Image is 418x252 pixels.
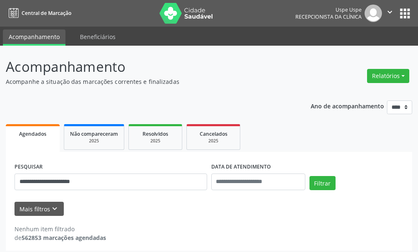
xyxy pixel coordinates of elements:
i: keyboard_arrow_down [50,204,59,213]
button: Mais filtroskeyboard_arrow_down [14,202,64,216]
span: Resolvidos [143,130,168,137]
label: PESQUISAR [14,161,43,174]
strong: 562853 marcações agendadas [22,234,106,242]
button: apps [398,6,412,21]
button: Relatórios [367,69,409,83]
a: Central de Marcação [6,6,71,20]
a: Acompanhamento [3,29,65,46]
button:  [382,5,398,22]
button: Filtrar [309,176,336,190]
i:  [385,7,394,17]
div: 2025 [70,138,118,144]
a: Beneficiários [74,29,121,44]
span: Central de Marcação [22,10,71,17]
p: Acompanhamento [6,56,290,77]
div: Nenhum item filtrado [14,225,106,233]
span: Não compareceram [70,130,118,137]
p: Ano de acompanhamento [311,100,384,111]
div: 2025 [135,138,176,144]
span: Agendados [19,130,46,137]
img: img [365,5,382,22]
div: 2025 [193,138,234,144]
p: Acompanhe a situação das marcações correntes e finalizadas [6,77,290,86]
div: de [14,233,106,242]
span: Cancelados [200,130,227,137]
label: DATA DE ATENDIMENTO [211,161,271,174]
span: Recepcionista da clínica [295,13,362,20]
div: Uspe Uspe [295,6,362,13]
